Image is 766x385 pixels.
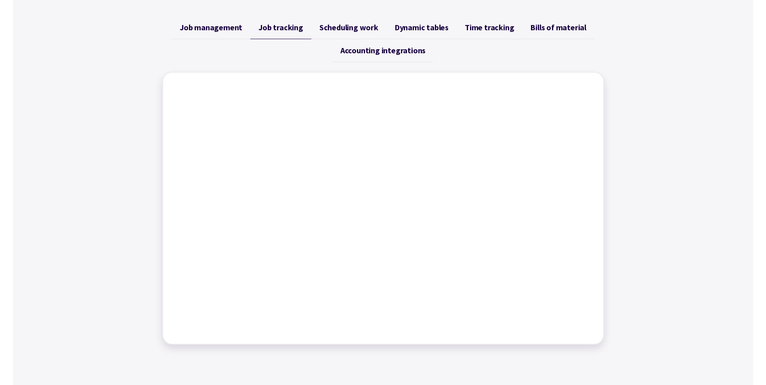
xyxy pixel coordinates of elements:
span: Job tracking [258,23,303,32]
iframe: Factory - Tracking jobs using Workflow [171,81,595,336]
span: Dynamic tables [395,23,449,32]
span: Accounting integrations [340,46,426,55]
span: Scheduling work [319,23,378,32]
span: Job management [180,23,242,32]
span: Time tracking [465,23,514,32]
span: Bills of material [530,23,586,32]
iframe: Chat Widget [632,298,766,385]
